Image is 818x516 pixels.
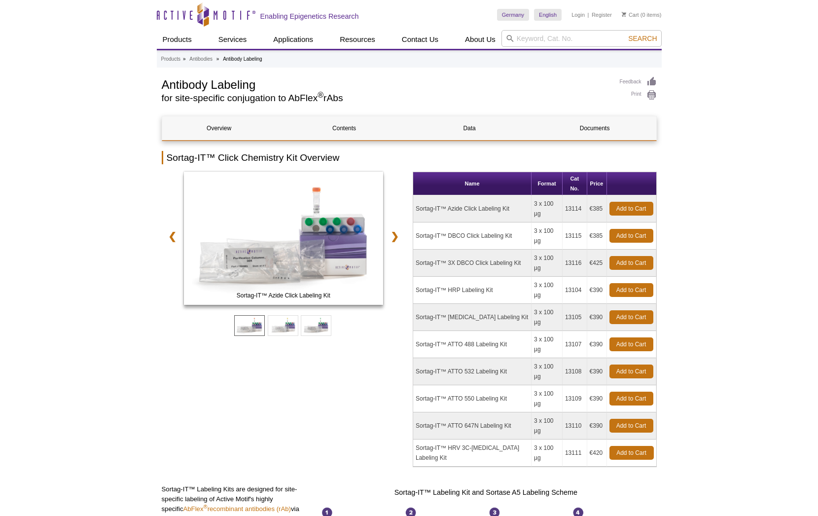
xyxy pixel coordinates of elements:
button: Search [625,34,660,43]
a: Add to Cart [609,392,653,405]
a: Add to Cart [609,202,653,216]
td: 13114 [563,195,587,222]
a: Overview [162,116,276,140]
td: 3 x 100 µg [532,412,563,440]
a: Contact Us [396,30,444,49]
td: Sortag-IT™ 3X DBCO Click Labeling Kit [413,250,532,277]
td: €390 [587,331,607,358]
h2: for site-specific conjugation to AbFlex rAbs [162,94,610,103]
td: 3 x 100 µg [532,250,563,277]
td: 13110 [563,412,587,440]
td: €425 [587,250,607,277]
span: Sortag-IT™ Azide Click Labeling Kit [186,291,381,300]
sup: ® [204,504,208,510]
td: €390 [587,304,607,331]
td: Sortag-IT™ HRP Labeling Kit [413,277,532,304]
td: €385 [587,195,607,222]
td: Sortag-IT™ ATTO 532 Labeling Kit [413,358,532,385]
a: About Us [459,30,501,49]
td: 13107 [563,331,587,358]
td: €390 [587,412,607,440]
a: Cart [622,11,639,18]
td: 3 x 100 µg [532,277,563,304]
a: Antibodies [189,55,213,64]
a: Add to Cart [609,365,653,378]
a: AbFlex®recombinant antibodies (rAb) [183,505,290,513]
td: €390 [587,358,607,385]
td: €420 [587,440,607,467]
td: €385 [587,222,607,250]
a: ❮ [162,225,183,248]
td: 13105 [563,304,587,331]
td: Sortag-IT™ ATTO 647N Labeling Kit [413,412,532,440]
h3: Sortag-IT™ Labeling Kit and Sortase A5 Labeling Scheme [315,486,656,498]
a: Print [620,90,657,101]
a: Products [161,55,180,64]
td: 3 x 100 µg [532,358,563,385]
a: Add to Cart [609,256,653,270]
th: Format [532,172,563,195]
sup: ® [318,91,323,99]
a: Contents [287,116,401,140]
h2: Sortag-IT™ Click Chemistry Kit Overview [162,151,657,164]
td: 13104 [563,277,587,304]
a: Add to Cart [609,419,653,433]
td: €390 [587,277,607,304]
li: Antibody Labeling [223,56,262,62]
li: » [183,56,186,62]
a: Feedback [620,76,657,87]
td: 13109 [563,385,587,412]
td: 13116 [563,250,587,277]
td: 13115 [563,222,587,250]
a: Add to Cart [609,283,653,297]
a: Products [157,30,198,49]
span: Search [628,35,657,42]
td: Sortag-IT™ [MEDICAL_DATA] Labeling Kit [413,304,532,331]
th: Cat No. [563,172,587,195]
a: Add to Cart [609,310,653,324]
td: 3 x 100 µg [532,331,563,358]
a: Resources [334,30,381,49]
td: €390 [587,385,607,412]
a: Germany [497,9,529,21]
th: Name [413,172,532,195]
td: 3 x 100 µg [532,385,563,412]
a: Login [571,11,585,18]
h2: Enabling Epigenetics Research [260,12,359,21]
img: Your Cart [622,12,626,17]
td: 3 x 100 µg [532,195,563,222]
th: Price [587,172,607,195]
a: Data [413,116,527,140]
a: Add to Cart [609,446,654,460]
h1: Antibody Labeling [162,76,610,91]
img: Sortag-IT™ Azide Click Labeling Kit [184,172,384,305]
a: Applications [267,30,319,49]
td: 3 x 100 µg [532,222,563,250]
a: Add to Cart [609,337,653,351]
td: Sortag-IT™ HRV 3C-[MEDICAL_DATA] Labeling Kit [413,440,532,467]
li: » [216,56,219,62]
a: Sortag-IT™ Azide Click Labeling Kit [184,172,384,308]
td: 13111 [563,440,587,467]
a: Register [592,11,612,18]
input: Keyword, Cat. No. [501,30,662,47]
a: Add to Cart [609,229,653,243]
a: Documents [538,116,652,140]
td: Sortag-IT™ Azide Click Labeling Kit [413,195,532,222]
td: 3 x 100 µg [532,304,563,331]
li: (0 items) [622,9,662,21]
td: Sortag-IT™ DBCO Click Labeling Kit [413,222,532,250]
li: | [588,9,589,21]
a: ❯ [384,225,405,248]
a: Services [213,30,253,49]
td: Sortag-IT™ ATTO 488 Labeling Kit [413,331,532,358]
td: 3 x 100 µg [532,440,563,467]
td: Sortag-IT™ ATTO 550 Labeling Kit [413,385,532,412]
a: English [534,9,562,21]
td: 13108 [563,358,587,385]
